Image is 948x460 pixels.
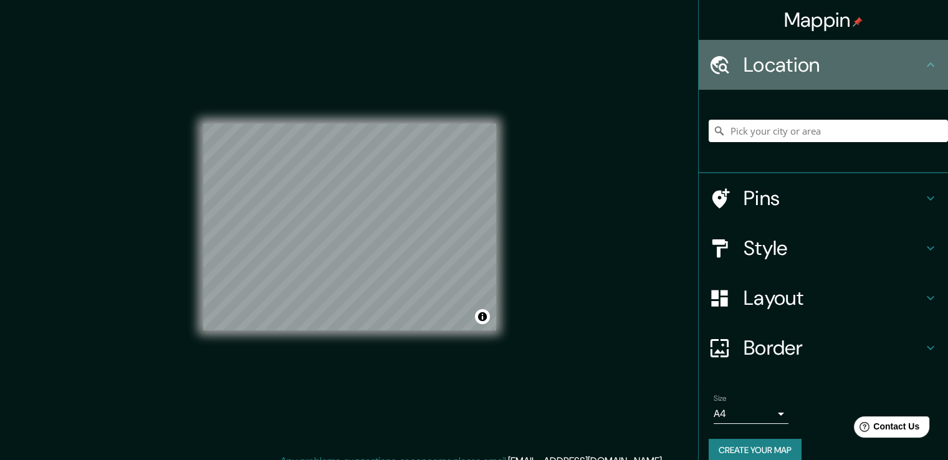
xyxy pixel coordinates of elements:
label: Size [714,393,727,404]
div: Location [699,40,948,90]
h4: Border [744,335,923,360]
h4: Pins [744,186,923,211]
button: Toggle attribution [475,309,490,324]
h4: Location [744,52,923,77]
h4: Mappin [784,7,863,32]
div: Pins [699,173,948,223]
img: pin-icon.png [853,17,863,27]
h4: Style [744,236,923,261]
div: Border [699,323,948,373]
div: A4 [714,404,788,424]
h4: Layout [744,285,923,310]
div: Layout [699,273,948,323]
iframe: Help widget launcher [837,411,934,446]
div: Style [699,223,948,273]
input: Pick your city or area [709,120,948,142]
canvas: Map [203,123,496,330]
